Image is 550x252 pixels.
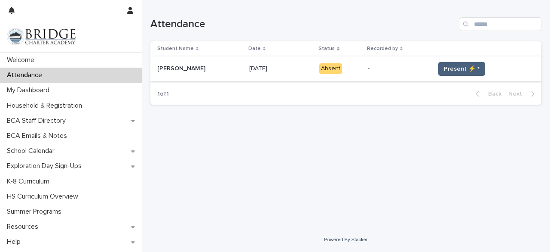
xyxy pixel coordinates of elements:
p: [PERSON_NAME] [157,63,207,72]
p: Help [3,238,27,246]
span: Back [483,91,501,97]
p: Status [318,44,335,53]
p: Attendance [3,71,49,79]
p: - [368,65,428,72]
div: Absent [319,63,342,74]
p: HS Curriculum Overview [3,193,85,201]
h1: Attendance [150,18,456,31]
p: BCA Emails & Notes [3,132,74,140]
p: School Calendar [3,147,61,155]
p: Resources [3,223,45,231]
button: Next [505,90,541,98]
span: Next [508,91,527,97]
p: Student Name [157,44,194,53]
p: Household & Registration [3,102,89,110]
button: Back [469,90,505,98]
p: Date [248,44,261,53]
p: [DATE] [249,63,269,72]
p: K-8 Curriculum [3,177,56,186]
p: My Dashboard [3,86,56,94]
p: BCA Staff Directory [3,117,73,125]
p: Exploration Day Sign-Ups [3,162,89,170]
p: 1 of 1 [150,84,176,105]
a: Powered By Stacker [324,237,367,242]
p: Summer Programs [3,208,68,216]
button: Present ⚡ * [438,62,485,76]
img: V1C1m3IdTEidaUdm9Hs0 [7,28,76,45]
tr: [PERSON_NAME][PERSON_NAME] [DATE][DATE] Absent-Present ⚡ * [150,56,541,81]
input: Search [460,17,541,31]
span: Present ⚡ * [444,65,480,73]
p: Welcome [3,56,41,64]
p: Recorded by [367,44,398,53]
